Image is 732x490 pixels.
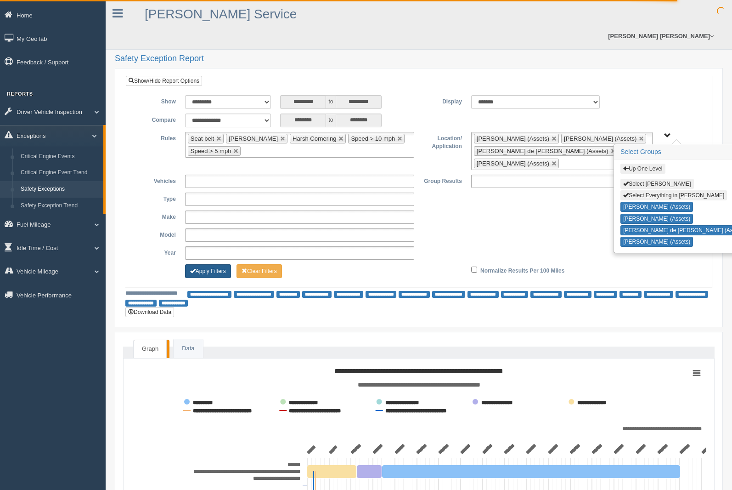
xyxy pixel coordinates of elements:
[185,264,231,278] button: Change Filter Options
[620,190,727,200] button: Select Everything in [PERSON_NAME]
[133,132,180,143] label: Rules
[17,198,103,214] a: Safety Exception Trend
[419,132,467,151] label: Location/ Application
[133,114,180,125] label: Compare
[326,95,335,109] span: to
[603,23,718,49] a: [PERSON_NAME] [PERSON_NAME]
[17,165,103,181] a: Critical Engine Event Trend
[17,148,103,165] a: Critical Engine Events
[133,228,180,239] label: Model
[126,76,202,86] a: Show/Hide Report Options
[125,307,174,317] button: Download Data
[326,114,335,127] span: to
[229,135,278,142] span: [PERSON_NAME]
[477,160,549,167] span: [PERSON_NAME] (Assets)
[620,202,693,212] button: [PERSON_NAME] (Assets)
[351,135,395,142] span: Speed > 10 mph
[620,237,693,247] button: [PERSON_NAME] (Assets)
[174,339,203,358] a: Data
[620,164,665,174] button: Up One Level
[133,193,180,204] label: Type
[191,148,231,154] span: Speed > 5 mph
[133,95,180,106] label: Show
[293,135,336,142] span: Harsh Cornering
[133,211,180,222] label: Make
[620,179,693,189] button: Select [PERSON_NAME]
[134,340,167,358] a: Graph
[564,135,636,142] span: [PERSON_NAME] (Assets)
[133,175,180,186] label: Vehicles
[477,135,549,142] span: [PERSON_NAME] (Assets)
[419,175,467,186] label: Group Results
[477,148,608,154] span: [PERSON_NAME] de [PERSON_NAME] (Assets)
[17,181,103,198] a: Safety Exceptions
[419,95,467,106] label: Display
[145,7,297,21] a: [PERSON_NAME] Service
[133,246,180,257] label: Year
[480,264,564,275] label: Normalize Results Per 100 Miles
[236,264,282,278] button: Change Filter Options
[620,214,693,224] button: [PERSON_NAME] (Assets)
[191,135,214,142] span: Seat belt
